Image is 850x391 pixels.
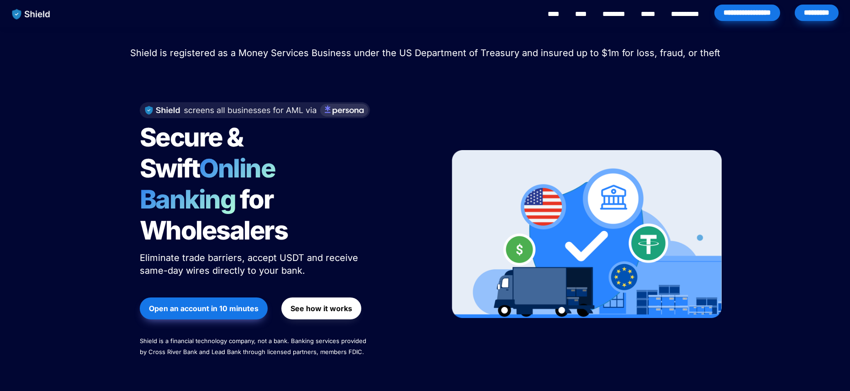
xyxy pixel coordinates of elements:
span: Secure & Swift [140,122,248,184]
strong: See how it works [290,304,352,313]
span: Eliminate trade barriers, accept USDT and receive same-day wires directly to your bank. [140,252,361,276]
img: website logo [8,5,55,24]
a: See how it works [281,293,361,324]
a: Open an account in 10 minutes [140,293,268,324]
button: Open an account in 10 minutes [140,297,268,319]
span: for Wholesalers [140,184,288,246]
strong: Open an account in 10 minutes [149,304,259,313]
button: See how it works [281,297,361,319]
span: Online Banking [140,153,285,215]
span: Shield is registered as a Money Services Business under the US Department of Treasury and insured... [130,47,720,58]
span: Shield is a financial technology company, not a bank. Banking services provided by Cross River Ba... [140,337,368,355]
